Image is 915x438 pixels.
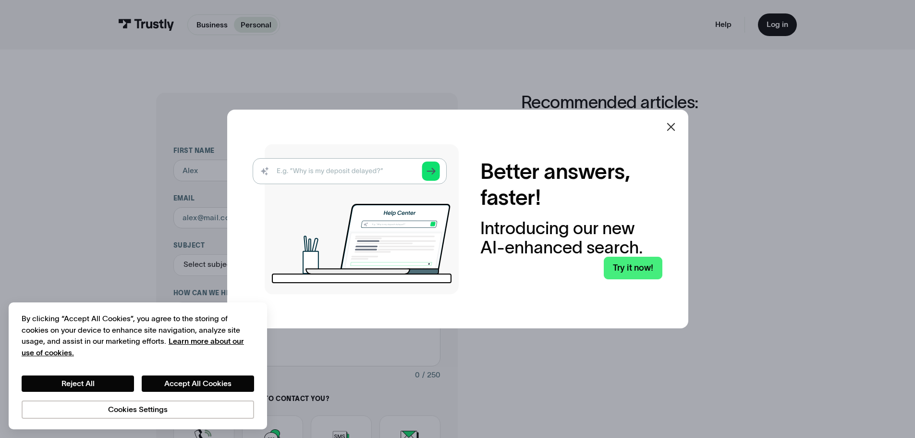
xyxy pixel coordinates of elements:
div: Cookie banner [9,302,267,429]
button: Reject All [22,375,134,392]
h2: Better answers, faster! [480,159,662,211]
div: Introducing our new AI-enhanced search. [480,219,662,257]
a: Try it now! [604,257,662,279]
div: By clicking “Accept All Cookies”, you agree to the storing of cookies on your device to enhance s... [22,313,254,358]
button: Cookies Settings [22,400,254,419]
div: Privacy [22,313,254,418]
button: Accept All Cookies [142,375,254,392]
